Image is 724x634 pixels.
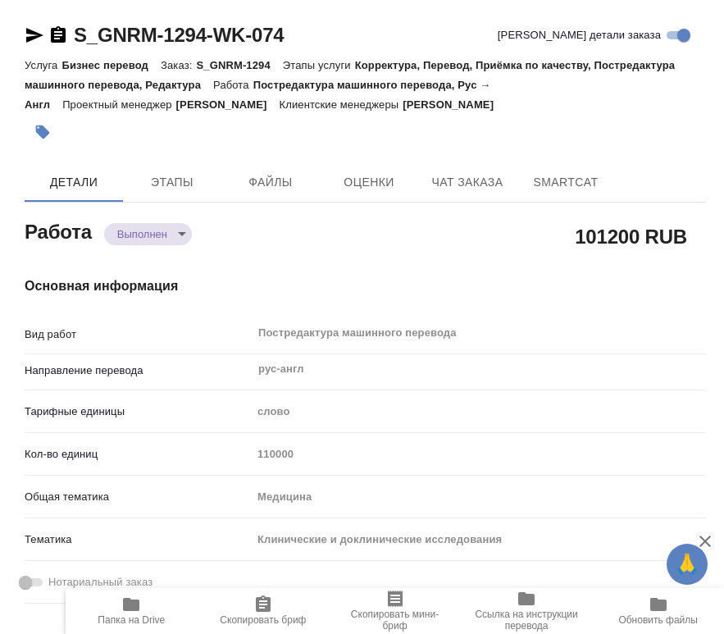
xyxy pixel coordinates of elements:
[428,172,507,193] span: Чат заказа
[673,547,701,582] span: 🙏
[133,172,212,193] span: Этапы
[25,59,61,71] p: Услуга
[25,404,252,420] p: Тарифные единицы
[25,79,490,111] p: Постредактура машинного перевода, Рус → Англ
[34,172,113,193] span: Детали
[213,79,253,91] p: Работа
[339,609,451,632] span: Скопировать мини-бриф
[283,59,355,71] p: Этапы услуги
[592,588,724,634] button: Обновить файлы
[252,442,706,466] input: Пустое поле
[48,574,153,591] span: Нотариальный заказ
[25,114,61,150] button: Добавить тэг
[575,222,687,250] h2: 101200 RUB
[98,614,165,626] span: Папка на Drive
[329,588,461,634] button: Скопировать мини-бриф
[25,25,44,45] button: Скопировать ссылку для ЯМессенджера
[667,544,708,585] button: 🙏
[252,398,706,426] div: слово
[25,216,92,245] h2: Работа
[252,483,706,511] div: Медицина
[252,526,706,554] div: Клинические и доклинические исследования
[112,227,172,241] button: Выполнен
[66,588,198,634] button: Папка на Drive
[104,223,192,245] div: Выполнен
[25,326,252,343] p: Вид работ
[25,276,706,296] h4: Основная информация
[498,27,661,43] span: [PERSON_NAME] детали заказа
[618,614,698,626] span: Обновить файлы
[403,98,506,111] p: [PERSON_NAME]
[280,98,403,111] p: Клиентские менеджеры
[25,531,252,548] p: Тематика
[25,489,252,505] p: Общая тематика
[526,172,605,193] span: SmartCat
[62,98,175,111] p: Проектный менеджер
[61,59,161,71] p: Бизнес перевод
[461,588,593,634] button: Ссылка на инструкции перевода
[161,59,196,71] p: Заказ:
[196,59,282,71] p: S_GNRM-1294
[176,98,280,111] p: [PERSON_NAME]
[198,588,330,634] button: Скопировать бриф
[74,24,284,46] a: S_GNRM-1294-WK-074
[220,614,306,626] span: Скопировать бриф
[48,25,68,45] button: Скопировать ссылку
[231,172,310,193] span: Файлы
[25,363,252,379] p: Направление перевода
[471,609,583,632] span: Ссылка на инструкции перевода
[25,446,252,463] p: Кол-во единиц
[330,172,408,193] span: Оценки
